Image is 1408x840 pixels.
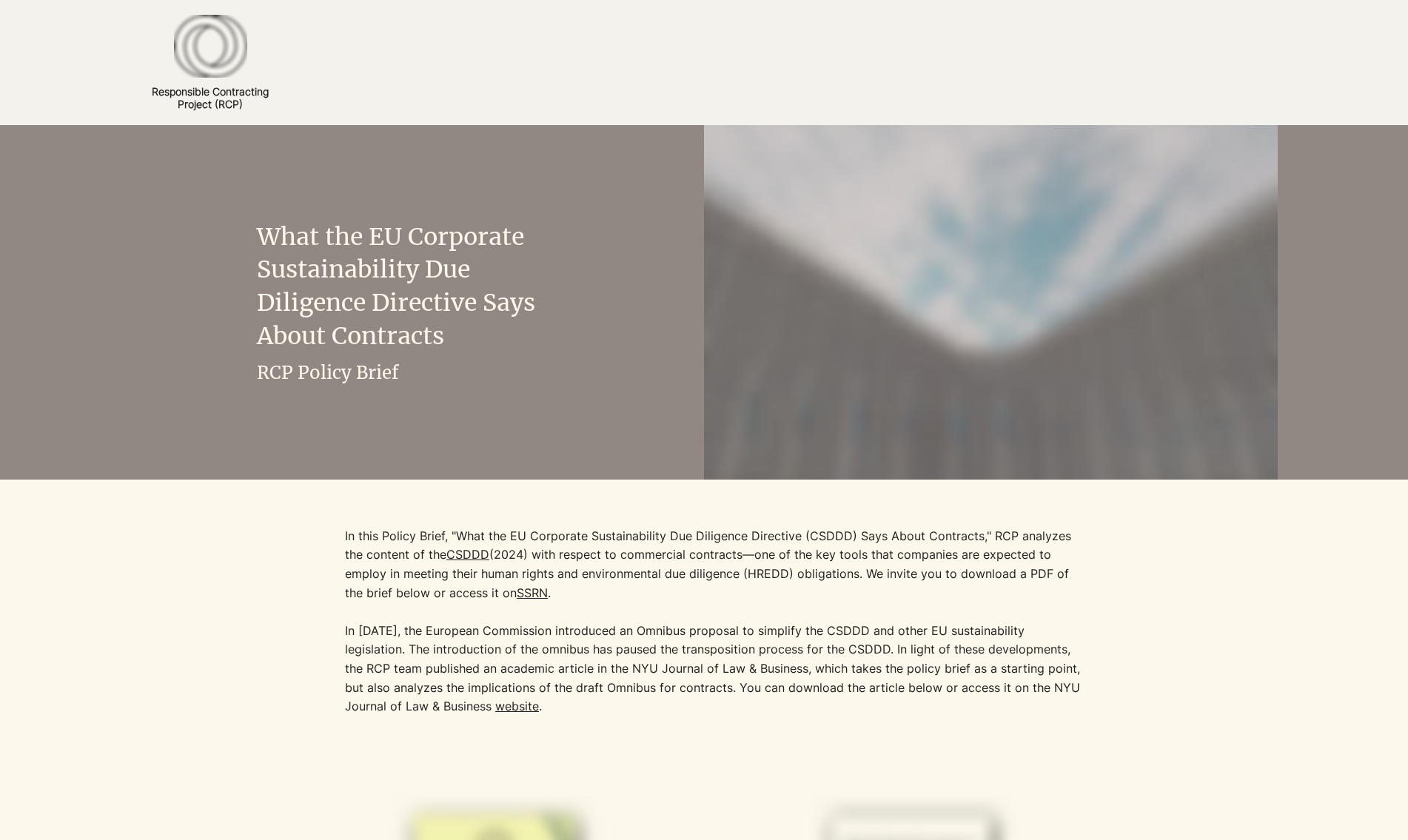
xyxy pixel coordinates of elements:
img: pexels-sliceisop-2529185.jpg [704,125,1278,658]
span: What the EU Corporate Sustainability Due Diligence Directive Says About Contracts [257,222,535,351]
a: Responsible ContractingProject (RCP) [152,85,269,110]
p: In this Policy Brief, "What the EU Corporate Sustainability Due Diligence Directive (CSDDD) Says ... [345,527,1085,602]
span: . [492,699,546,713]
p: In [DATE], the European Commission introduced an Omnibus proposal to simplify the CSDDD and other... [345,622,1085,716]
a: CSDDD [446,547,489,562]
h1: RCP Policy Brief [257,361,538,384]
a: SSRN [517,585,548,600]
a: website [495,699,539,713]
